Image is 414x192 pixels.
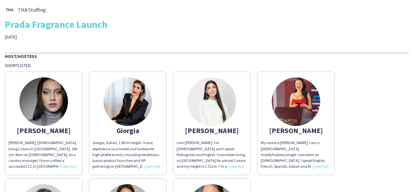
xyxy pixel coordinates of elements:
img: thumb-5d29bc36-2232-4abb-9ee6-16dc6b8fe785.jpg [19,77,68,126]
div: [DATE] [5,34,147,40]
div: [PERSON_NAME] [177,128,247,133]
div: [PERSON_NAME], [DEMOGRAPHIC_DATA] living 2 years in [GEOGRAPHIC_DATA], 180 cm. Born on [DEMOGRAPH... [8,140,79,169]
div: Giorgia [93,128,163,133]
div: Shortlisted [5,62,409,68]
span: THA Staffing [18,7,46,13]
div: Giorgia, Italian, 1.80 m height. I have experience as a model and hostess for high-profile events... [93,140,163,169]
div: Prada Fragrance Launch [5,19,409,29]
div: My name is [PERSON_NAME]. I am a [DEMOGRAPHIC_DATA] model/hostess/singer. I was born on [DEMOGRAP... [261,140,331,169]
img: thumb-71b5d402-9e96-4919-81cb-2d1e1e0f06a2.jpg [272,77,320,126]
img: thumb-0b1c4840-441c-4cf7-bc0f-fa59e8b685e2..jpg [5,5,15,15]
div: [PERSON_NAME] [261,128,331,133]
div: I am [PERSON_NAME]. I’m [DEMOGRAPHIC_DATA] and I speak Portuguese and English. I have been living... [177,140,247,169]
div: Host/Hostess [5,53,409,59]
div: [PERSON_NAME] [8,128,79,133]
img: thumb-167354389163c040d3eec95.jpeg [103,77,152,126]
img: thumb-6891fe4fabf94.jpeg [188,77,236,126]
